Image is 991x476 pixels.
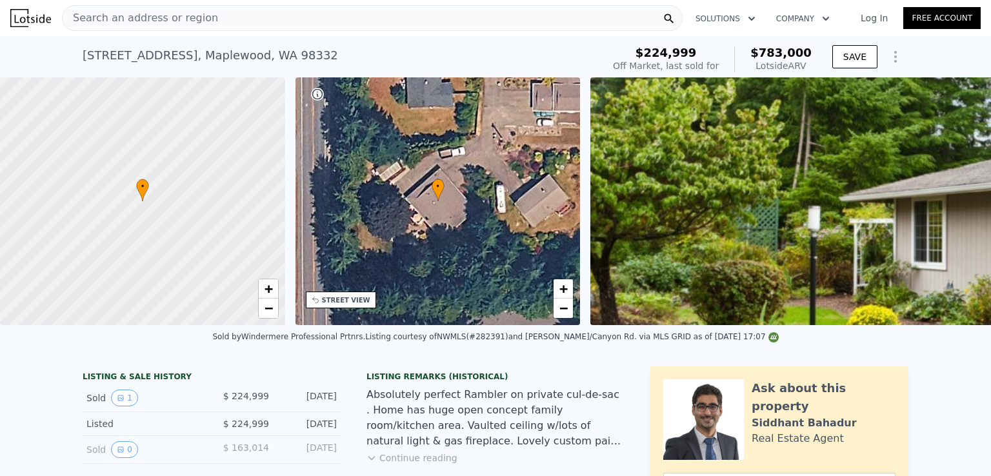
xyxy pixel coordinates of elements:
div: [DATE] [279,441,337,458]
div: LISTING & SALE HISTORY [83,372,341,384]
span: − [264,300,272,316]
a: Zoom out [554,299,573,318]
span: $783,000 [750,46,812,59]
div: • [136,179,149,201]
div: Absolutely perfect Rambler on private cul-de-sac . Home has huge open concept family room/kitchen... [366,387,625,449]
button: Continue reading [366,451,457,464]
div: Real Estate Agent [752,431,844,446]
button: Show Options [883,44,908,70]
button: View historical data [111,390,138,406]
a: Zoom out [259,299,278,318]
span: Search an address or region [63,10,218,26]
button: SAVE [832,45,877,68]
a: Log In [845,12,903,25]
div: Sold [86,390,201,406]
span: + [264,281,272,297]
img: Lotside [10,9,51,27]
span: $ 163,014 [223,442,269,453]
div: Listing Remarks (Historical) [366,372,625,382]
div: Listing courtesy of NWMLS (#282391) and [PERSON_NAME]/Canyon Rd. via MLS GRID as of [DATE] 17:07 [365,332,778,341]
div: [STREET_ADDRESS] , Maplewood , WA 98332 [83,46,338,64]
a: Free Account [903,7,981,29]
span: $ 224,999 [223,419,269,429]
div: STREET VIEW [322,295,370,305]
span: • [136,181,149,192]
div: [DATE] [279,390,337,406]
div: Sold [86,441,201,458]
div: Sold by Windermere Professional Prtnrs . [212,332,365,341]
img: NWMLS Logo [768,332,779,342]
a: Zoom in [259,279,278,299]
div: Siddhant Bahadur [752,415,857,431]
div: Listed [86,417,201,430]
span: • [432,181,445,192]
div: Lotside ARV [750,59,812,72]
span: $ 224,999 [223,391,269,401]
div: Ask about this property [752,379,896,415]
div: [DATE] [279,417,337,430]
span: − [559,300,568,316]
div: Off Market, last sold for [613,59,719,72]
a: Zoom in [554,279,573,299]
button: View historical data [111,441,138,458]
div: • [432,179,445,201]
span: + [559,281,568,297]
span: $224,999 [636,46,697,59]
button: Company [766,7,840,30]
button: Solutions [685,7,766,30]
